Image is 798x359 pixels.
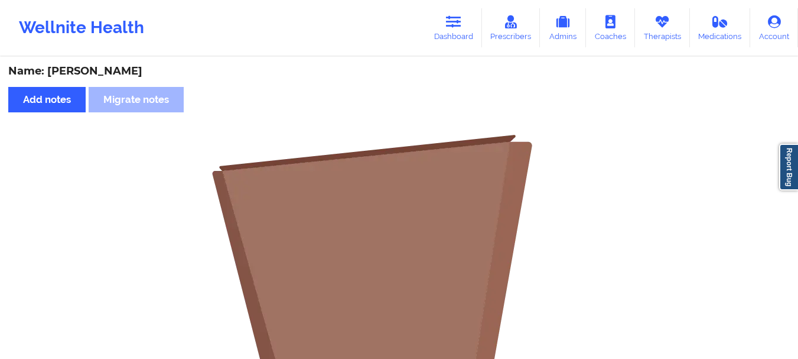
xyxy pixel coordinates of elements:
[635,8,690,47] a: Therapists
[540,8,586,47] a: Admins
[779,144,798,190] a: Report Bug
[8,64,790,78] div: Name: [PERSON_NAME]
[482,8,540,47] a: Prescribers
[425,8,482,47] a: Dashboard
[8,87,86,112] button: Add notes
[586,8,635,47] a: Coaches
[750,8,798,47] a: Account
[690,8,751,47] a: Medications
